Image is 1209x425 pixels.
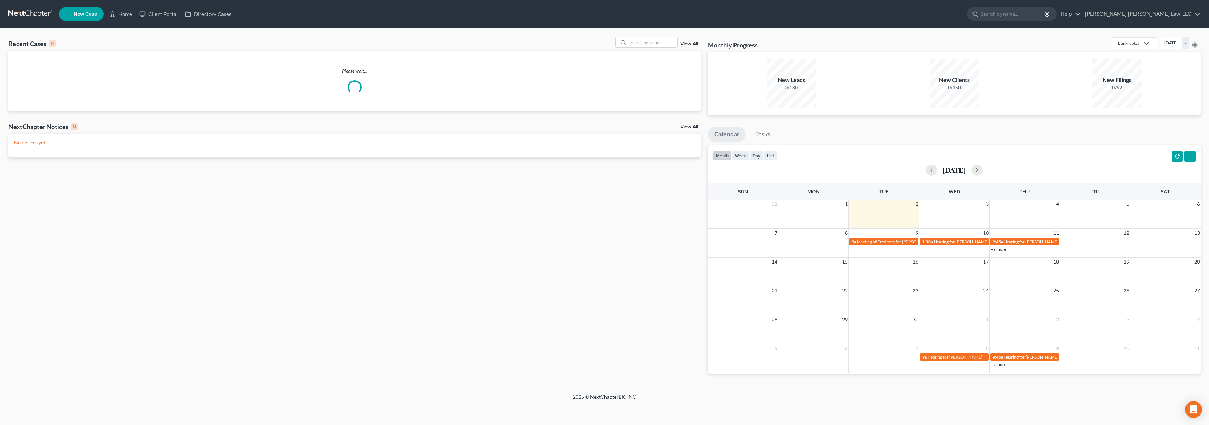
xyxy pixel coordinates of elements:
span: 13 [1194,229,1201,237]
span: 10 [1123,344,1130,353]
span: 6 [1196,200,1201,208]
div: 2025 © NextChapterBK, INC [404,393,805,406]
div: 0 [71,123,78,130]
button: month [713,151,732,160]
div: 0/92 [1092,84,1142,91]
span: Wed [949,188,960,194]
button: day [749,151,764,160]
div: Recent Cases [8,39,56,48]
div: 0/180 [767,84,816,91]
span: Sat [1161,188,1170,194]
a: Calendar [708,127,746,142]
span: 12 [1123,229,1130,237]
span: 9a [922,354,927,360]
span: 14 [771,258,778,266]
span: 23 [912,286,919,295]
span: 7 [915,344,919,353]
span: 7 [774,229,778,237]
button: list [764,151,777,160]
a: +9 more [991,246,1006,252]
span: Tue [879,188,888,194]
a: Directory Cases [181,8,235,20]
a: View All [680,41,698,46]
span: 9:45a [993,354,1003,360]
button: week [732,151,749,160]
span: 27 [1194,286,1201,295]
span: 2 [1055,315,1060,324]
span: 1:30p [922,239,933,244]
p: Please wait... [8,67,701,75]
span: Hearing for [PERSON_NAME] [934,239,989,244]
span: 30 [912,315,919,324]
span: 5 [774,344,778,353]
span: 6 [844,344,848,353]
span: 4 [1196,315,1201,324]
h2: [DATE] [943,166,966,174]
span: 16 [912,258,919,266]
a: View All [680,124,698,129]
span: Hearing for [PERSON_NAME] [927,354,982,360]
span: 8 [985,344,989,353]
span: 9 [915,229,919,237]
div: 0/150 [930,84,979,91]
span: 10 [982,229,989,237]
p: No notices yet! [14,139,695,146]
span: 17 [982,258,989,266]
span: Hearing for [PERSON_NAME] [1004,354,1059,360]
a: Help [1057,8,1081,20]
span: 3 [1126,315,1130,324]
span: 31 [771,200,778,208]
span: 8 [844,229,848,237]
span: 24 [982,286,989,295]
a: Client Portal [136,8,181,20]
span: Sun [738,188,748,194]
div: Open Intercom Messenger [1185,401,1202,418]
div: Bankruptcy [1118,40,1140,46]
span: Mon [807,188,820,194]
span: 22 [841,286,848,295]
span: 20 [1194,258,1201,266]
div: New Clients [930,76,979,84]
div: New Leads [767,76,816,84]
div: New Filings [1092,76,1142,84]
span: 21 [771,286,778,295]
span: 5 [1126,200,1130,208]
span: 9a [852,239,856,244]
span: 28 [771,315,778,324]
a: Tasks [749,127,777,142]
span: 4 [1055,200,1060,208]
a: [PERSON_NAME] [PERSON_NAME] Law, LLC [1081,8,1200,20]
a: +7 more [991,362,1006,367]
h3: Monthly Progress [708,41,758,49]
span: 19 [1123,258,1130,266]
span: Meeting of Creditors for [PERSON_NAME] [857,239,935,244]
span: 11 [1053,229,1060,237]
span: Fri [1091,188,1099,194]
div: NextChapter Notices [8,122,78,131]
span: Thu [1020,188,1030,194]
span: 15 [841,258,848,266]
span: 9 [1055,344,1060,353]
span: New Case [73,12,97,17]
input: Search by name... [981,7,1045,20]
input: Search by name... [628,37,677,47]
div: 0 [49,40,56,47]
a: Home [106,8,136,20]
span: 1 [844,200,848,208]
span: 2 [915,200,919,208]
span: 1 [985,315,989,324]
span: 29 [841,315,848,324]
span: 25 [1053,286,1060,295]
span: Hearing for [PERSON_NAME] & [PERSON_NAME] [1004,239,1096,244]
span: 3 [985,200,989,208]
span: 9:45a [993,239,1003,244]
span: 18 [1053,258,1060,266]
span: 11 [1194,344,1201,353]
span: 26 [1123,286,1130,295]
